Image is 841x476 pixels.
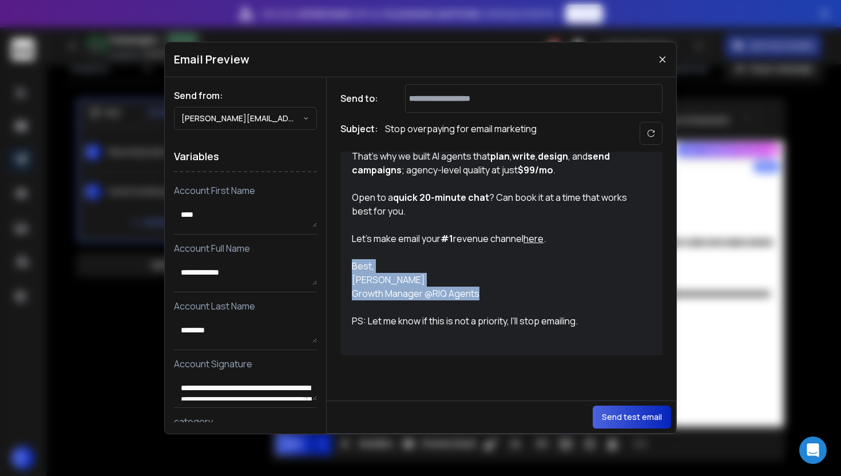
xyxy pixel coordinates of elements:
[174,89,317,102] h1: Send from:
[385,122,537,145] p: Stop overpaying for email marketing
[340,122,378,145] h1: Subject:
[352,287,638,300] div: Growth Manager @
[538,150,568,162] strong: design
[352,259,638,273] div: Best,
[799,437,827,464] div: Open Intercom Messenger
[174,184,317,197] p: Account First Name
[433,287,479,300] a: RIQ Agents
[352,232,638,245] div: Let’s make email your revenue channel .
[174,415,317,429] p: category
[174,299,317,313] p: Account Last Name
[490,150,510,162] strong: plan
[441,232,453,245] strong: #1
[352,314,638,328] div: PS: Let me know if this is not a priority, I'll stop emailing.
[340,92,386,105] h1: Send to:
[512,150,535,162] strong: write
[181,113,303,124] p: [PERSON_NAME][EMAIL_ADDRESS][DOMAIN_NAME]
[352,149,638,177] div: That’s why we built AI agents that , , , and ; agency-level quality at just .
[174,357,317,371] p: Account Signature
[174,141,317,172] h1: Variables
[352,273,638,287] div: [PERSON_NAME]
[393,191,489,204] strong: quick 20-minute chat
[174,241,317,255] p: Account Full Name
[174,51,249,68] h1: Email Preview
[593,406,671,429] button: Send test email
[523,232,544,245] a: here
[518,164,553,176] strong: $99/mo
[352,191,638,218] div: Open to a ? Can book it at a time that works best for you.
